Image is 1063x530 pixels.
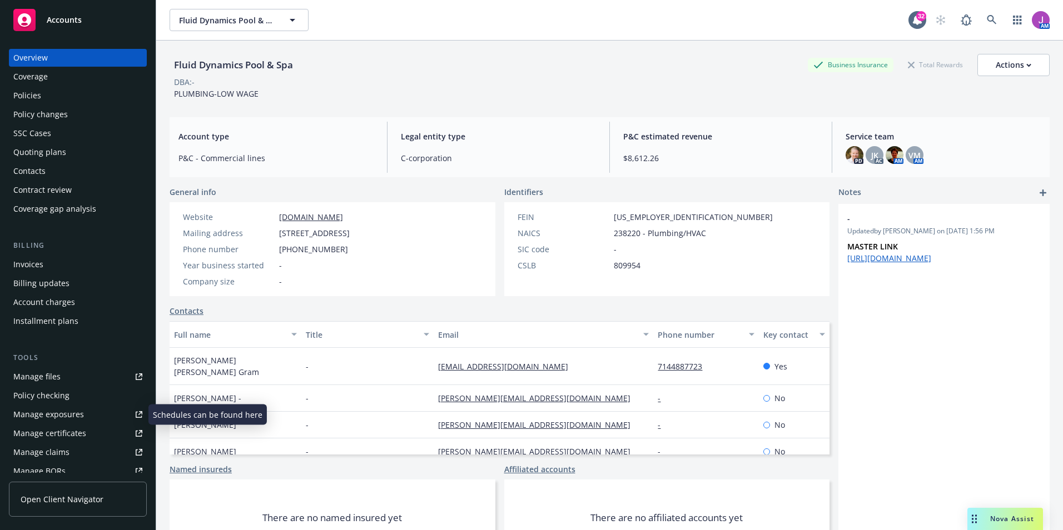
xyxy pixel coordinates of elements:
span: Open Client Navigator [21,493,103,505]
div: -Updatedby [PERSON_NAME] on [DATE] 1:56 PMMASTER LINK [URL][DOMAIN_NAME] [838,204,1050,273]
div: Quoting plans [13,143,66,161]
span: Legal entity type [401,131,596,142]
div: Website [183,211,275,223]
div: Total Rewards [902,58,968,72]
div: Installment plans [13,312,78,330]
button: Full name [170,321,301,348]
span: [PERSON_NAME] - [174,392,241,404]
span: Notes [838,186,861,199]
a: Quoting plans [9,143,147,161]
span: P&C - Commercial lines [178,152,374,164]
span: - [306,361,309,372]
span: JK [871,149,878,161]
span: [STREET_ADDRESS] [279,227,350,239]
div: Phone number [183,243,275,255]
div: Overview [13,49,48,67]
span: No [774,392,785,404]
span: C-corporation [401,152,596,164]
div: SSC Cases [13,124,51,142]
span: - [847,213,1012,224]
a: [PERSON_NAME][EMAIL_ADDRESS][DOMAIN_NAME] [438,393,639,403]
button: Actions [977,54,1050,76]
a: - [658,446,669,457]
a: Switch app [1006,9,1029,31]
img: photo [846,146,863,164]
span: [PERSON_NAME] [PERSON_NAME] Gram [174,354,297,378]
img: photo [886,146,903,164]
div: Full name [174,329,285,341]
span: VM [908,149,921,161]
a: Billing updates [9,274,147,292]
div: Phone number [658,329,742,341]
button: Email [434,321,654,348]
div: Contacts [13,162,46,180]
span: - [306,392,309,404]
div: Drag to move [967,508,981,530]
a: Policy checking [9,387,147,404]
span: There are no affiliated accounts yet [590,511,743,524]
strong: MASTER LINK [847,241,898,252]
a: Account charges [9,293,147,311]
a: Invoices [9,256,147,273]
a: Affiliated accounts [504,463,575,475]
a: Policies [9,87,147,104]
span: 238220 - Plumbing/HVAC [614,227,706,239]
a: SSC Cases [9,124,147,142]
button: Nova Assist [967,508,1043,530]
span: Fluid Dynamics Pool & Spa [179,14,275,26]
a: Start snowing [930,9,952,31]
div: Policy checking [13,387,69,404]
span: Service team [846,131,1041,142]
a: add [1036,186,1050,199]
span: General info [170,186,216,198]
a: Coverage gap analysis [9,200,147,218]
div: Manage claims [13,443,69,461]
span: - [306,419,309,431]
span: Account type [178,131,374,142]
a: Accounts [9,4,147,36]
div: Contract review [13,181,72,199]
img: photo [1032,11,1050,29]
span: No [774,446,785,457]
span: Nova Assist [990,514,1034,523]
div: Coverage [13,68,48,86]
div: Policies [13,87,41,104]
span: [PHONE_NUMBER] [279,243,348,255]
span: PLUMBING-LOW WAGE [174,88,259,99]
span: [PERSON_NAME] [174,446,236,457]
a: [EMAIL_ADDRESS][DOMAIN_NAME] [438,361,577,372]
div: NAICS [518,227,609,239]
div: Actions [996,54,1031,76]
div: Year business started [183,259,275,271]
span: Identifiers [504,186,543,198]
a: [PERSON_NAME][EMAIL_ADDRESS][DOMAIN_NAME] [438,446,639,457]
a: Installment plans [9,312,147,330]
a: Contacts [9,162,147,180]
span: Yes [774,361,787,372]
span: No [774,419,785,431]
a: Contacts [170,305,203,317]
div: Manage certificates [13,424,86,442]
span: 809954 [614,259,640,271]
a: Report a Bug [955,9,977,31]
div: Account charges [13,293,75,311]
div: Invoices [13,256,43,273]
button: Fluid Dynamics Pool & Spa [170,9,309,31]
a: Overview [9,49,147,67]
div: Mailing address [183,227,275,239]
div: DBA: - [174,76,195,88]
div: Billing updates [13,274,69,292]
a: Coverage [9,68,147,86]
a: Manage claims [9,443,147,461]
span: There are no named insured yet [262,511,402,524]
a: Manage exposures [9,406,147,423]
span: P&C estimated revenue [623,131,818,142]
a: Manage BORs [9,462,147,480]
span: - [614,243,617,255]
div: 32 [916,11,926,21]
a: Search [981,9,1003,31]
div: Manage files [13,368,61,386]
div: Coverage gap analysis [13,200,96,218]
a: 7144887723 [658,361,711,372]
